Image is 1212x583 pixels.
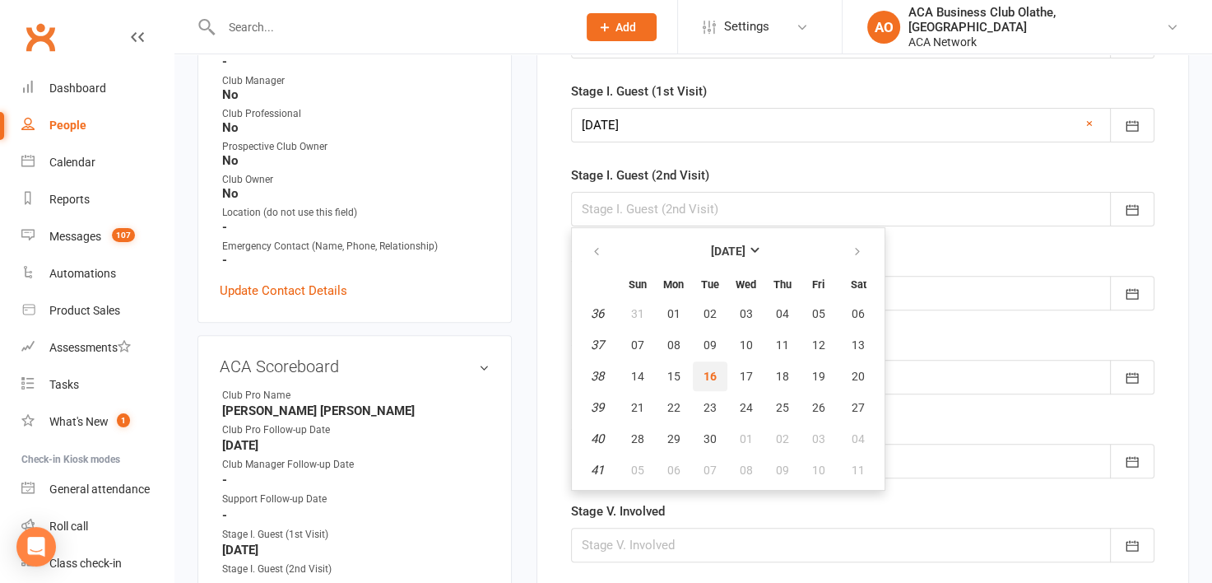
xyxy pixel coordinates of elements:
[765,330,800,360] button: 11
[222,139,490,155] div: Prospective Club Owner
[631,401,644,414] span: 21
[222,403,490,418] strong: [PERSON_NAME] [PERSON_NAME]
[663,278,684,291] small: Monday
[222,54,490,69] strong: -
[222,508,490,523] strong: -
[852,464,865,477] span: 11
[631,338,644,352] span: 07
[631,370,644,383] span: 14
[729,361,764,391] button: 17
[222,562,358,577] div: Stage I. Guest (2nd Visit)
[852,401,865,414] span: 27
[222,253,490,268] strong: -
[667,464,680,477] span: 06
[867,11,900,44] div: AO
[631,307,644,320] span: 31
[222,220,490,235] strong: -
[631,432,644,445] span: 28
[667,432,680,445] span: 29
[49,156,95,169] div: Calendar
[49,119,86,132] div: People
[776,432,789,445] span: 02
[657,299,691,329] button: 01
[711,245,745,258] strong: [DATE]
[49,304,120,317] div: Product Sales
[838,361,880,391] button: 20
[20,16,61,58] a: Clubworx
[222,153,490,168] strong: No
[21,181,174,218] a: Reports
[222,73,490,89] div: Club Manager
[21,508,174,545] a: Roll call
[620,393,655,422] button: 21
[591,463,604,478] em: 41
[812,338,825,352] span: 12
[729,330,764,360] button: 10
[776,307,789,320] span: 04
[222,422,358,438] div: Club Pro Follow-up Date
[216,16,565,39] input: Search...
[222,120,490,135] strong: No
[736,278,756,291] small: Wednesday
[591,338,604,352] em: 37
[765,361,800,391] button: 18
[571,82,707,101] label: Stage I. Guest (1st Visit)
[724,8,769,45] span: Settings
[765,393,800,422] button: 25
[49,415,109,428] div: What's New
[801,393,836,422] button: 26
[222,473,490,487] strong: -
[21,218,174,255] a: Messages 107
[838,393,880,422] button: 27
[620,424,655,454] button: 28
[812,278,824,291] small: Friday
[704,338,717,352] span: 09
[49,267,116,280] div: Automations
[693,393,727,422] button: 23
[852,432,865,445] span: 04
[693,330,727,360] button: 09
[620,330,655,360] button: 07
[571,501,665,521] label: Stage V. Involved
[21,366,174,403] a: Tasks
[852,338,865,352] span: 13
[704,432,717,445] span: 30
[615,21,636,34] span: Add
[620,455,655,485] button: 05
[571,166,709,185] label: Stage I. Guest (2nd Visit)
[21,107,174,144] a: People
[49,483,150,496] div: General attendance
[21,329,174,366] a: Assessments
[704,307,717,320] span: 02
[765,299,800,329] button: 04
[765,455,800,485] button: 09
[801,299,836,329] button: 05
[620,361,655,391] button: 14
[591,431,604,446] em: 40
[838,299,880,329] button: 06
[657,330,691,360] button: 08
[591,400,604,415] em: 39
[222,388,358,403] div: Club Pro Name
[838,330,880,360] button: 13
[740,432,753,445] span: 01
[667,401,680,414] span: 22
[701,278,719,291] small: Tuesday
[657,361,691,391] button: 15
[222,172,490,188] div: Club Owner
[49,341,131,354] div: Assessments
[222,543,490,557] strong: [DATE]
[631,464,644,477] span: 05
[222,106,490,122] div: Club Professional
[629,278,647,291] small: Sunday
[851,278,866,291] small: Saturday
[49,520,88,533] div: Roll call
[222,186,490,201] strong: No
[16,527,56,567] div: Open Intercom Messenger
[693,361,727,391] button: 16
[740,307,753,320] span: 03
[908,5,1166,35] div: ACA Business Club Olathe, [GEOGRAPHIC_DATA]
[21,255,174,292] a: Automations
[21,292,174,329] a: Product Sales
[49,378,79,391] div: Tasks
